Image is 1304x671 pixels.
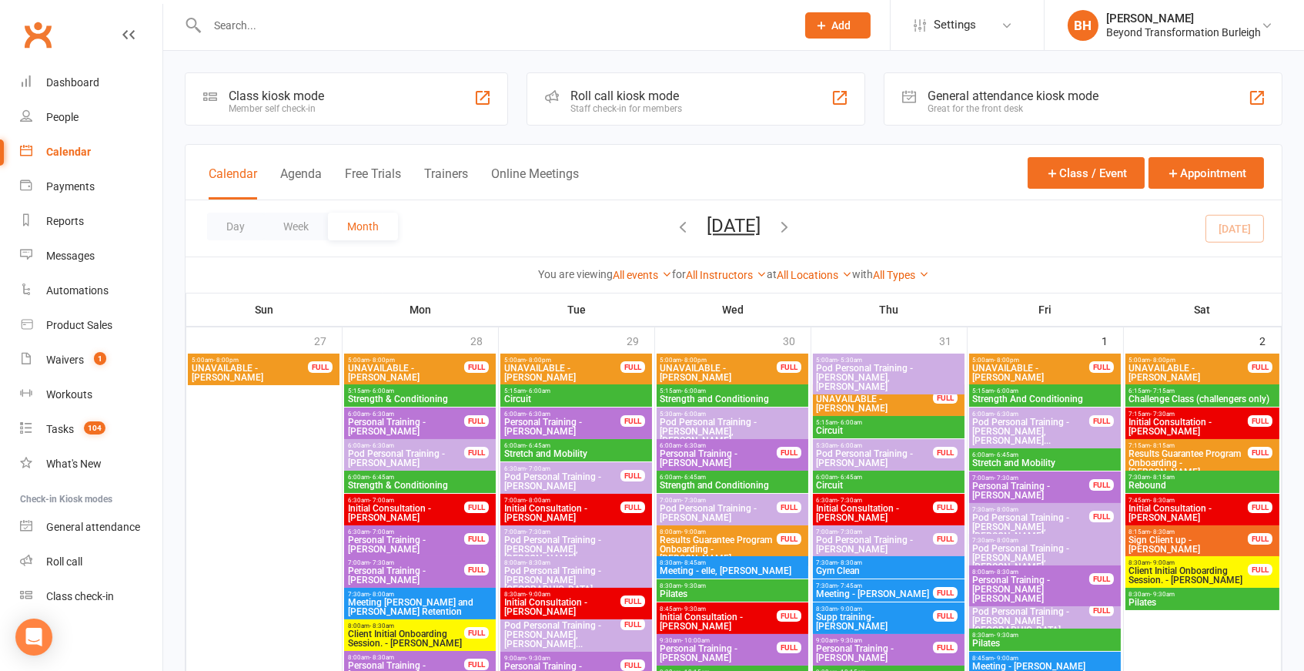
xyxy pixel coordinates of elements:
div: BH [1068,10,1098,41]
span: Meeting [PERSON_NAME] and [PERSON_NAME] Retention [347,598,493,616]
span: Pod Personal Training - [PERSON_NAME] [816,449,935,468]
div: FULL [1248,564,1272,575]
span: Client Initial Onboarding Session. - [PERSON_NAME] [1128,566,1249,585]
span: - 9:00am [682,528,707,535]
span: 8:45am [660,606,778,612]
a: Tasks 104 [20,412,162,447]
span: Pod Personal Training - [PERSON_NAME] [816,535,935,554]
span: 5:15am [347,388,493,394]
span: - 6:30am [369,442,394,449]
span: - 8:00am [369,591,394,598]
span: 6:30am [347,528,466,535]
span: Settings [934,8,976,42]
span: - 7:00am [526,465,550,472]
a: People [20,100,162,135]
span: 8:00am [660,528,778,535]
span: 7:30am [972,506,1091,513]
button: [DATE] [707,215,761,237]
th: Fri [968,294,1124,326]
div: FULL [1248,502,1272,513]
span: Personal Training - [PERSON_NAME] [972,481,1091,500]
span: 7:45am [1128,497,1249,504]
span: - 7:30am [838,528,863,535]
input: Search... [202,15,785,36]
span: 1 [94,352,106,365]
span: 8:00am [972,569,1091,575]
span: Pod Personal Training - [PERSON_NAME], [PERSON_NAME] [816,364,962,391]
span: - 6:45am [682,474,707,481]
span: - 7:45am [838,582,863,589]
div: FULL [620,361,645,373]
div: FULL [464,447,489,458]
span: 6:00am [660,442,778,449]
span: 5:15am [503,388,650,394]
span: Strength & Conditioning [347,481,493,490]
span: Circuit [503,394,650,404]
span: Pod Personal Training - [PERSON_NAME], [PERSON_NAME] [972,513,1091,541]
span: - 7:30am [369,559,394,566]
div: FULL [620,470,645,481]
span: 8:30am [503,591,622,598]
span: Rebound [1128,481,1277,490]
div: 28 [470,327,498,353]
span: 6:00am [816,474,962,481]
span: Initial Consultation - [PERSON_NAME] [816,504,935,522]
div: FULL [777,533,801,545]
span: - 6:00am [838,419,863,426]
div: FULL [308,361,333,373]
span: - 6:00am [838,442,863,449]
span: Personal Training - [PERSON_NAME] [660,644,778,663]
span: - 7:30am [682,497,707,504]
span: 9:00am [816,637,935,644]
span: Initial Consultation - [PERSON_NAME] [503,504,622,522]
div: FULL [777,502,801,513]
div: What's New [46,458,102,470]
div: Class check-in [46,590,114,602]
span: 6:30am [347,497,466,504]
span: - 8:30am [995,569,1019,575]
span: 6:00am [503,411,622,418]
span: Circuit [816,481,962,490]
span: 5:00am [972,357,1091,364]
div: FULL [777,610,801,622]
div: FULL [620,415,645,427]
span: - 6:45am [995,451,1019,458]
div: FULL [933,587,958,599]
div: FULL [1248,361,1272,373]
span: Results Guarantee Program Onboarding - [PERSON_NAME] [1128,449,1249,477]
span: 6:00am [347,411,466,418]
span: 8:15am [1128,528,1249,535]
span: Pod Personal Training - [PERSON_NAME], [PERSON_NAME]... [503,621,622,649]
span: - 6:45am [369,474,394,481]
button: Class / Event [1028,157,1145,189]
div: FULL [1089,605,1114,616]
div: Product Sales [46,319,112,331]
span: 5:00am [660,357,778,364]
span: Pod Personal Training - [PERSON_NAME], [PERSON_NAME] [503,535,650,563]
span: Pilates [660,589,806,599]
span: 5:30am [660,411,806,418]
a: All Locations [777,269,852,281]
span: 7:15am [1128,442,1249,449]
span: - 9:00am [526,591,550,598]
button: Calendar [209,166,257,200]
div: FULL [1089,361,1114,373]
span: Personal Training - [PERSON_NAME] [PERSON_NAME] [972,575,1091,603]
span: Pod Personal Training - [PERSON_NAME] [660,504,778,522]
span: 8:30am [972,632,1118,639]
a: Clubworx [18,15,57,54]
div: FULL [1089,415,1114,427]
a: All Types [873,269,929,281]
div: Great for the front desk [928,103,1098,114]
span: - 7:30am [995,475,1019,481]
span: 7:30am [1128,474,1277,481]
div: 27 [314,327,342,353]
span: - 8:00am [526,497,550,504]
span: - 6:30am [369,411,394,418]
span: 5:30am [816,442,935,449]
div: FULL [1248,533,1272,545]
span: Meeting - [PERSON_NAME] [816,589,935,599]
span: - 8:00am [995,537,1019,544]
button: Online Meetings [491,166,579,200]
span: UNAVAILABLE - [PERSON_NAME] [972,364,1091,382]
